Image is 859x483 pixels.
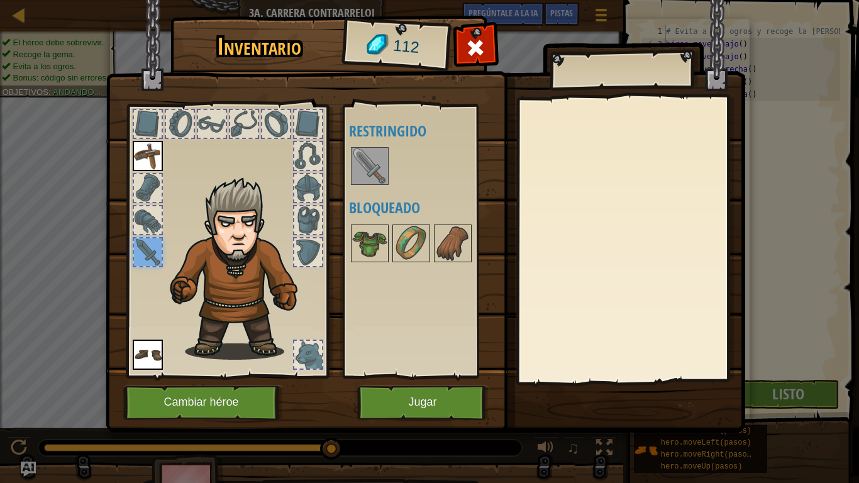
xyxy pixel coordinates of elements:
[133,141,163,171] img: portrait.png
[357,386,489,420] button: Jugar
[164,177,318,360] img: hair_m2.png
[392,36,419,57] font: 112
[123,386,283,420] button: Cambiar héroe
[217,30,301,62] font: Inventario
[163,396,238,409] font: Cambiar héroe
[394,226,429,261] img: portrait.png
[349,121,426,141] font: Restringido
[352,226,387,261] img: portrait.png
[352,148,387,184] img: portrait.png
[133,340,163,370] img: portrait.png
[349,197,420,218] font: Bloqueado
[408,396,436,409] font: Jugar
[435,226,470,261] img: portrait.png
